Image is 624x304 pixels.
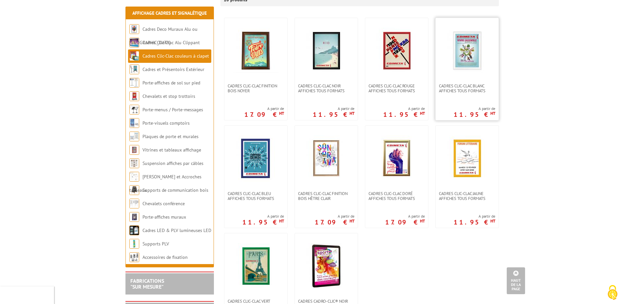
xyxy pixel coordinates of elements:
[142,93,195,99] a: Chevalets et stop trottoirs
[142,40,200,45] a: Cadres Clic-Clac Alu Clippant
[129,158,139,168] img: Suspension affiches par câbles
[142,227,211,233] a: Cadres LED & PLV lumineuses LED
[142,160,203,166] a: Suspension affiches par câbles
[420,111,425,116] sup: HT
[350,111,354,116] sup: HT
[439,83,495,93] span: Cadres clic-clac blanc affiches tous formats
[244,106,284,111] span: A partir de
[142,147,201,153] a: Vitrines et tableaux affichage
[279,111,284,116] sup: HT
[233,243,279,289] img: Cadres clic-clac vert affiches tous formats
[507,267,525,294] a: Haut de la page
[129,24,139,34] img: Cadres Deco Muraux Alu ou Bois
[454,106,495,111] span: A partir de
[142,214,186,220] a: Porte-affiches muraux
[298,83,354,93] span: Cadres clic-clac noir affiches tous formats
[142,254,188,260] a: Accessoires de fixation
[383,106,425,111] span: A partir de
[313,113,354,116] p: 11.95 €
[303,28,349,74] img: Cadres clic-clac noir affiches tous formats
[242,214,284,219] span: A partir de
[490,111,495,116] sup: HT
[436,191,499,201] a: Cadres clic-clac jaune affiches tous formats
[385,220,425,224] p: 17.09 €
[444,28,490,74] img: Cadres clic-clac blanc affiches tous formats
[369,191,425,201] span: Cadres clic-clac doré affiches tous formats
[129,239,139,249] img: Supports PLV
[490,218,495,224] sup: HT
[142,53,209,59] a: Cadres Clic-Clac couleurs à clapet
[142,66,204,72] a: Cadres et Présentoirs Extérieur
[383,113,425,116] p: 11.95 €
[303,135,349,181] img: Cadres clic-clac finition Bois Hêtre clair
[279,218,284,224] sup: HT
[129,64,139,74] img: Cadres et Présentoirs Extérieur
[129,212,139,222] img: Porte-affiches muraux
[228,191,284,201] span: Cadres clic-clac bleu affiches tous formats
[142,80,200,86] a: Porte-affiches de sol sur pied
[242,220,284,224] p: 11.95 €
[315,220,354,224] p: 17.09 €
[385,214,425,219] span: A partir de
[129,26,198,45] a: Cadres Deco Muraux Alu ou [GEOGRAPHIC_DATA]
[130,277,164,290] a: FABRICATIONS"Sur Mesure"
[129,199,139,208] img: Chevalets conférence
[233,135,279,181] img: Cadres clic-clac bleu affiches tous formats
[142,134,199,139] a: Plaques de porte et murales
[381,135,412,181] img: Cadres clic-clac doré affiches tous formats
[454,214,495,219] span: A partir de
[601,282,624,304] button: Cookies (fenêtre modale)
[129,225,139,235] img: Cadres LED & PLV lumineuses LED
[454,113,495,116] p: 11.95 €
[454,220,495,224] p: 11.95 €
[295,191,358,201] a: Cadres clic-clac finition Bois Hêtre clair
[129,174,201,193] a: [PERSON_NAME] et Accroches tableaux
[132,10,207,16] a: Affichage Cadres et Signalétique
[233,28,279,74] img: CADRES CLIC-CLAC FINITION BOIS NOYER
[129,172,139,182] img: Cimaises et Accroches tableaux
[439,191,495,201] span: Cadres clic-clac jaune affiches tous formats
[224,191,287,201] a: Cadres clic-clac bleu affiches tous formats
[436,83,499,93] a: Cadres clic-clac blanc affiches tous formats
[295,83,358,93] a: Cadres clic-clac noir affiches tous formats
[365,83,428,93] a: Cadres clic-clac rouge affiches tous formats
[420,218,425,224] sup: HT
[142,201,185,206] a: Chevalets conférence
[298,191,354,201] span: Cadres clic-clac finition Bois Hêtre clair
[244,113,284,116] p: 17.09 €
[313,106,354,111] span: A partir de
[224,83,287,93] a: CADRES CLIC-CLAC FINITION BOIS NOYER
[129,252,139,262] img: Accessoires de fixation
[129,132,139,141] img: Plaques de porte et murales
[142,187,208,193] a: Supports de communication bois
[369,83,425,93] span: Cadres clic-clac rouge affiches tous formats
[315,214,354,219] span: A partir de
[129,91,139,101] img: Chevalets et stop trottoirs
[129,51,139,61] img: Cadres Clic-Clac couleurs à clapet
[142,120,190,126] a: Porte-visuels comptoirs
[129,145,139,155] img: Vitrines et tableaux affichage
[303,243,349,289] img: Cadres Cadro-Clic® Noir coins arrondis
[129,118,139,128] img: Porte-visuels comptoirs
[142,107,203,113] a: Porte-menus / Porte-messages
[374,28,420,74] img: Cadres clic-clac rouge affiches tous formats
[142,241,169,247] a: Supports PLV
[444,135,490,181] img: Cadres clic-clac jaune affiches tous formats
[365,191,428,201] a: Cadres clic-clac doré affiches tous formats
[350,218,354,224] sup: HT
[129,78,139,88] img: Porte-affiches de sol sur pied
[129,105,139,115] img: Porte-menus / Porte-messages
[604,284,621,301] img: Cookies (fenêtre modale)
[228,83,284,93] span: CADRES CLIC-CLAC FINITION BOIS NOYER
